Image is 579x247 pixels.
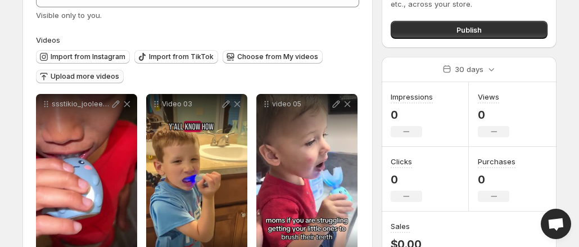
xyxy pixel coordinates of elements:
[162,100,220,109] p: Video 03
[391,221,410,232] h3: Sales
[456,24,482,35] span: Publish
[478,108,509,122] p: 0
[391,91,433,102] h3: Impressions
[391,21,548,39] button: Publish
[478,91,499,102] h3: Views
[223,50,323,64] button: Choose from My videos
[391,173,422,186] p: 0
[391,156,412,167] h3: Clicks
[51,72,119,81] span: Upload more videos
[455,64,483,75] p: 30 days
[272,100,331,109] p: video 05
[36,35,60,44] span: Videos
[36,11,102,20] span: Visible only to you.
[478,173,515,186] p: 0
[52,100,110,109] p: ssstikio_jooleemomi_1755107923141
[134,50,218,64] button: Import from TikTok
[237,52,318,61] span: Choose from My videos
[478,156,515,167] h3: Purchases
[541,209,571,239] a: Open chat
[36,70,124,83] button: Upload more videos
[391,108,433,122] p: 0
[36,50,130,64] button: Import from Instagram
[149,52,214,61] span: Import from TikTok
[51,52,125,61] span: Import from Instagram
